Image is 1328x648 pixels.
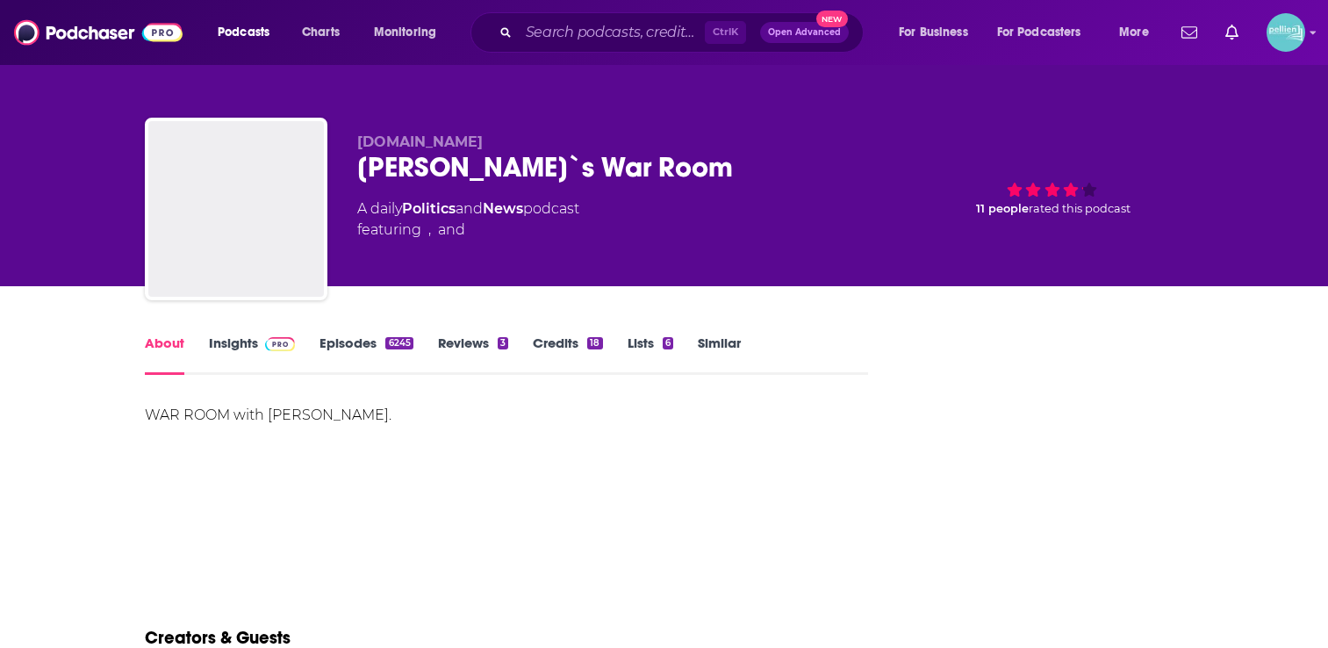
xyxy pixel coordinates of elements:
[357,220,579,241] span: featuring
[438,335,508,375] a: Reviews3
[997,20,1081,45] span: For Podcasters
[628,335,673,375] a: Lists6
[265,337,296,351] img: Podchaser Pro
[663,337,673,349] div: 6
[705,21,746,44] span: Ctrl K
[816,11,848,27] span: New
[498,337,508,349] div: 3
[487,12,880,53] div: Search podcasts, credits, & more...
[899,20,968,45] span: For Business
[205,18,292,47] button: open menu
[986,18,1107,47] button: open menu
[1174,18,1204,47] a: Show notifications dropdown
[887,18,990,47] button: open menu
[533,335,602,375] a: Credits18
[760,22,849,43] button: Open AdvancedNew
[1119,20,1149,45] span: More
[698,335,741,375] a: Similar
[362,18,459,47] button: open menu
[1267,13,1305,52] img: User Profile
[357,133,483,150] span: [DOMAIN_NAME]
[976,202,1029,215] span: 11 people
[1218,18,1245,47] a: Show notifications dropdown
[402,200,456,217] a: Politics
[145,403,869,428] div: WAR ROOM with [PERSON_NAME].
[1029,202,1131,215] span: rated this podcast
[14,16,183,49] img: Podchaser - Follow, Share and Rate Podcasts
[456,200,483,217] span: and
[921,133,1184,242] div: 11 peoplerated this podcast
[357,198,579,241] div: A daily podcast
[1267,13,1305,52] button: Show profile menu
[483,200,523,217] a: News
[1267,13,1305,52] span: Logged in as JessicaPellien
[587,337,602,349] div: 18
[291,18,350,47] a: Charts
[768,28,841,37] span: Open Advanced
[438,220,465,241] span: and
[1107,18,1171,47] button: open menu
[319,335,413,375] a: Episodes6245
[428,220,431,241] span: ,
[519,18,705,47] input: Search podcasts, credits, & more...
[374,20,436,45] span: Monitoring
[218,20,269,45] span: Podcasts
[209,335,296,375] a: InsightsPodchaser Pro
[385,337,413,349] div: 6245
[302,20,340,45] span: Charts
[145,335,184,375] a: About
